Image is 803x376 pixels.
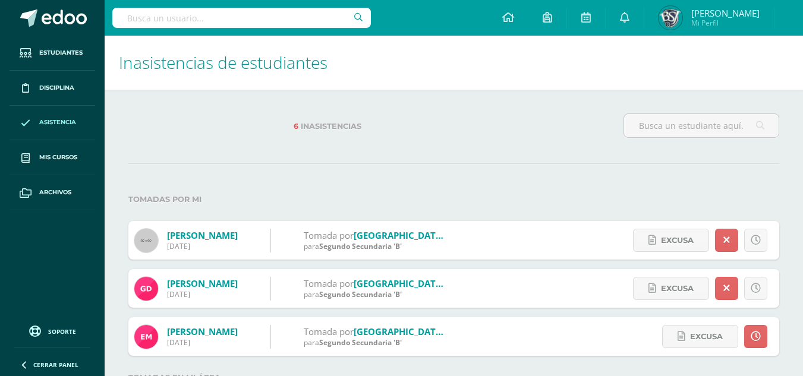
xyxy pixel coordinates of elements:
span: Tomada por [304,229,354,241]
a: Soporte [14,323,90,339]
span: Segundo Secundaria 'B' [319,337,402,347]
input: Busca un estudiante aquí... [624,114,779,137]
img: e16d7183d2555189321a24b4c86d58dd.png [659,6,682,30]
span: Tomada por [304,277,354,289]
div: [DATE] [167,337,238,347]
div: para [304,337,446,347]
a: Mis cursos [10,140,95,175]
a: Excusa [633,277,709,300]
a: [PERSON_NAME] [167,277,238,289]
a: Disciplina [10,71,95,106]
span: 6 [294,122,298,131]
a: Archivos [10,175,95,210]
span: Soporte [48,327,76,336]
span: Asistencia [39,118,76,127]
label: Tomadas por mi [128,187,779,211]
div: para [304,241,446,251]
img: 2b9bb18d090e8f7e4a456343e1af5fb7.png [134,325,158,349]
a: [GEOGRAPHIC_DATA][PERSON_NAME] [354,229,515,241]
div: [DATE] [167,289,238,299]
div: [DATE] [167,241,238,251]
span: Segundo Secundaria 'B' [319,289,402,299]
span: Estudiantes [39,48,83,58]
a: [PERSON_NAME] [167,229,238,241]
span: Segundo Secundaria 'B' [319,241,402,251]
span: Inasistencias [301,122,361,131]
span: Disciplina [39,83,74,93]
a: Excusa [662,325,738,348]
a: [PERSON_NAME] [167,326,238,337]
span: Archivos [39,188,71,197]
span: Excusa [690,326,723,347]
span: [PERSON_NAME] [691,7,760,19]
span: Tomada por [304,326,354,337]
img: 60x60 [134,229,158,252]
span: Excusa [661,277,694,299]
span: Mis cursos [39,153,77,162]
span: Mi Perfil [691,18,760,28]
span: Inasistencias de estudiantes [119,51,328,74]
img: 53f6087d9501bac1f82972a3de12fa77.png [134,277,158,301]
a: [GEOGRAPHIC_DATA][PERSON_NAME] [354,277,515,289]
input: Busca un usuario... [112,8,371,28]
div: para [304,289,446,299]
span: Excusa [661,229,694,251]
a: Excusa [633,229,709,252]
span: Cerrar panel [33,361,78,369]
a: Estudiantes [10,36,95,71]
a: Asistencia [10,106,95,141]
a: [GEOGRAPHIC_DATA][PERSON_NAME] [354,326,515,337]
